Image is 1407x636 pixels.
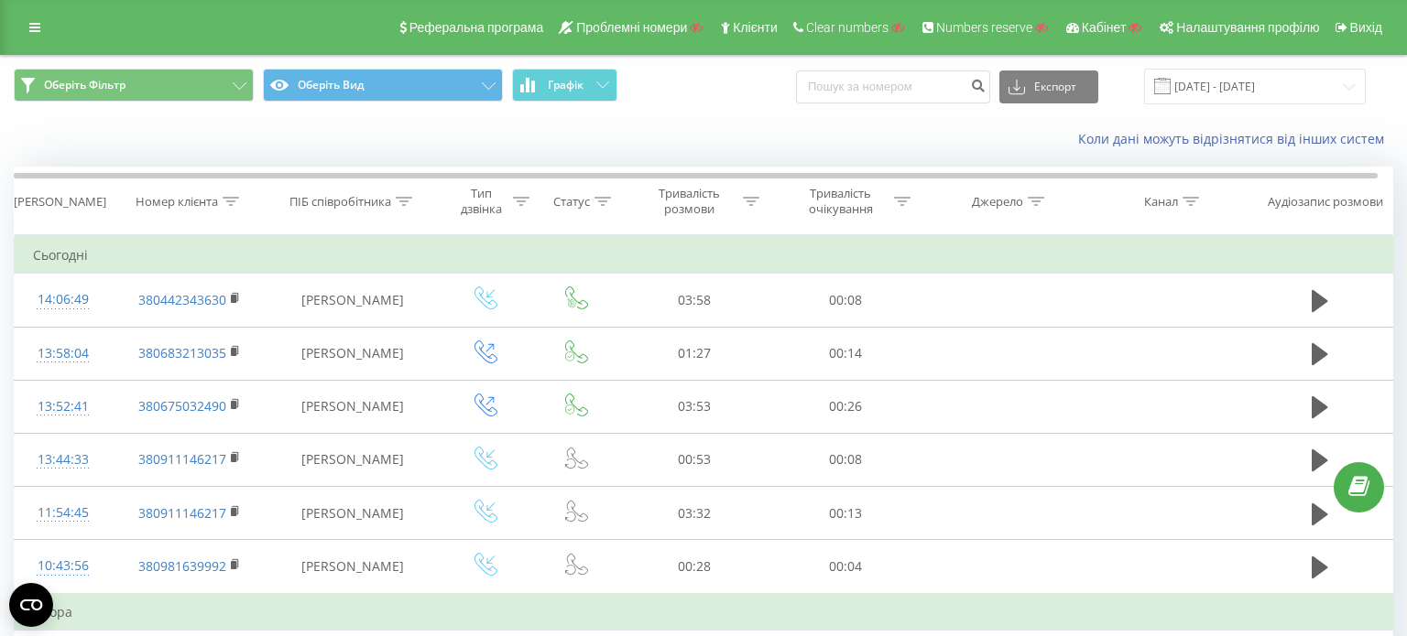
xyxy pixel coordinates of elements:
button: Графік [512,69,617,102]
td: [PERSON_NAME] [268,327,438,380]
td: 00:08 [769,433,921,486]
div: Тривалість очікування [791,186,889,217]
div: Тривалість розмови [640,186,738,217]
div: Аудіозапис розмови [1268,194,1383,210]
a: 380911146217 [138,450,226,468]
td: [PERSON_NAME] [268,274,438,327]
td: 03:32 [618,487,769,540]
div: Статус [553,194,590,210]
span: Клієнти [733,20,778,35]
a: 380442343630 [138,291,226,308]
div: 13:52:41 [33,389,93,425]
div: 14:06:49 [33,282,93,318]
div: Джерело [972,194,1023,210]
div: [PERSON_NAME] [14,194,106,210]
td: 03:58 [618,274,769,327]
span: Проблемні номери [576,20,687,35]
td: 03:53 [618,380,769,433]
div: ПІБ співробітника [289,194,391,210]
a: 380675032490 [138,397,226,415]
td: [PERSON_NAME] [268,380,438,433]
span: Реферальна програма [409,20,544,35]
span: Налаштування профілю [1176,20,1319,35]
td: 01:27 [618,327,769,380]
td: Сьогодні [15,237,1393,274]
div: 11:54:45 [33,495,93,531]
td: 00:14 [769,327,921,380]
span: Оберіть Фільтр [44,78,125,92]
div: 10:43:56 [33,548,93,584]
button: Оберіть Вид [263,69,503,102]
div: 13:58:04 [33,336,93,372]
a: Коли дані можуть відрізнятися вiд інших систем [1078,130,1393,147]
td: [PERSON_NAME] [268,540,438,594]
td: 00:08 [769,274,921,327]
div: Тип дзвінка [453,186,508,217]
a: 380981639992 [138,557,226,575]
div: 13:44:33 [33,442,93,478]
span: Графік [548,79,584,92]
td: 00:04 [769,540,921,594]
button: Експорт [999,70,1098,103]
td: 00:28 [618,540,769,594]
td: 00:53 [618,433,769,486]
span: Вихід [1350,20,1382,35]
button: Оберіть Фільтр [14,69,254,102]
td: 00:26 [769,380,921,433]
div: Канал [1144,194,1178,210]
a: 380911146217 [138,504,226,522]
span: Numbers reserve [936,20,1032,35]
a: 380683213035 [138,344,226,361]
span: Clear numbers [806,20,889,35]
td: [PERSON_NAME] [268,433,438,486]
td: 00:13 [769,487,921,540]
input: Пошук за номером [796,70,990,103]
button: Open CMP widget [9,583,53,627]
span: Кабінет [1082,20,1127,35]
td: [PERSON_NAME] [268,487,438,540]
div: Номер клієнта [136,194,218,210]
td: Вчора [15,594,1393,631]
